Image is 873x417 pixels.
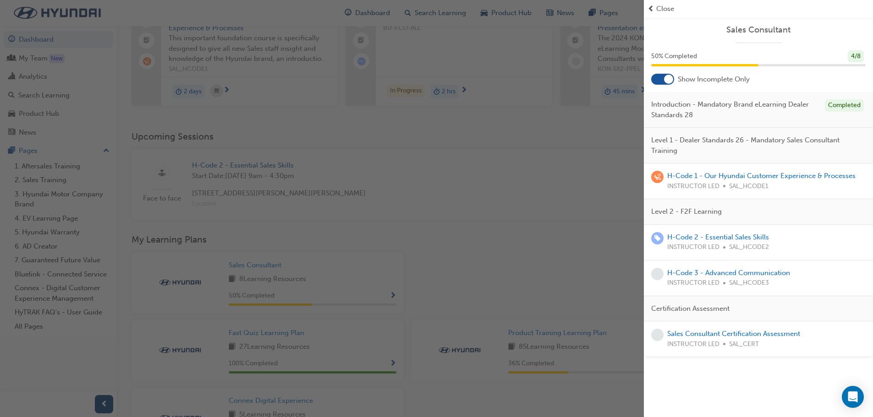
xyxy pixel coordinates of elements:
[651,171,664,183] span: learningRecordVerb_WAITLIST-icon
[667,339,719,350] span: INSTRUCTOR LED
[667,278,719,288] span: INSTRUCTOR LED
[651,25,866,35] a: Sales Consultant
[651,232,664,244] span: learningRecordVerb_ENROLL-icon
[656,4,674,14] span: Close
[651,51,697,62] span: 50 % Completed
[678,74,750,85] span: Show Incomplete Only
[667,233,769,241] a: H-Code 2 - Essential Sales Skills
[667,172,856,180] a: H-Code 1 - Our Hyundai Customer Experience & Processes
[825,99,864,112] div: Completed
[651,135,858,156] span: Level 1 - Dealer Standards 26 - Mandatory Sales Consultant Training
[648,4,654,14] span: prev-icon
[651,99,818,120] span: Introduction - Mandatory Brand eLearning Dealer Standards 28
[648,4,869,14] button: prev-iconClose
[651,206,722,217] span: Level 2 - F2F Learning
[848,50,864,63] div: 4 / 8
[651,303,730,314] span: Certification Assessment
[729,242,769,253] span: SAL_HCODE2
[667,242,719,253] span: INSTRUCTOR LED
[667,330,800,338] a: Sales Consultant Certification Assessment
[729,278,769,288] span: SAL_HCODE3
[729,181,769,192] span: SAL_HCODE1
[729,339,759,350] span: SAL_CERT
[842,386,864,408] div: Open Intercom Messenger
[667,181,719,192] span: INSTRUCTOR LED
[651,329,664,341] span: learningRecordVerb_NONE-icon
[667,269,790,277] a: H-Code 3 - Advanced Communication
[651,268,664,280] span: learningRecordVerb_NONE-icon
